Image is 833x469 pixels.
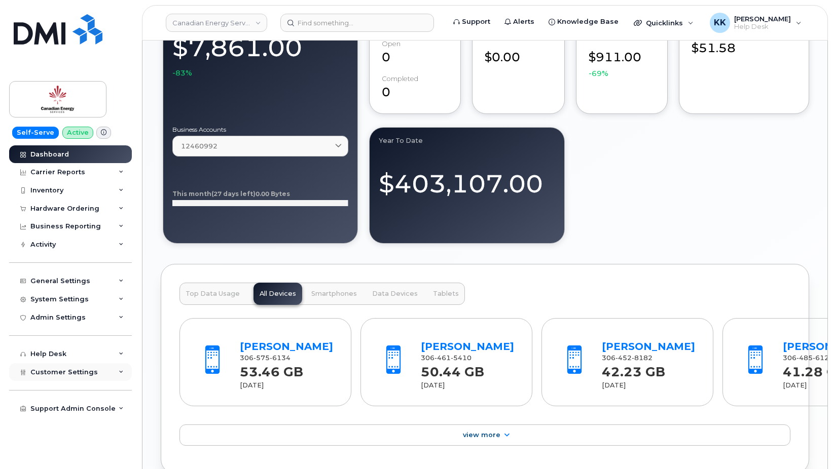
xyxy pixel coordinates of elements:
[382,75,448,101] div: 0
[734,23,791,31] span: Help Desk
[602,381,695,390] div: [DATE]
[311,290,357,298] span: Smartphones
[179,283,246,305] button: Top Data Usage
[451,354,472,362] span: 5410
[602,354,653,362] span: 306
[240,354,291,362] span: 306
[240,381,333,390] div: [DATE]
[513,17,534,27] span: Alerts
[172,190,211,198] tspan: This month
[270,354,291,362] span: 6134
[166,14,267,32] a: Canadian Energy Services
[211,190,256,198] tspan: (27 days left)
[714,17,726,29] span: KK
[485,40,552,66] div: $0.00
[497,12,541,32] a: Alerts
[253,354,270,362] span: 575
[421,354,472,362] span: 306
[589,40,655,79] div: $911.00
[382,40,401,48] div: Open
[734,15,791,23] span: [PERSON_NAME]
[181,141,218,151] span: 12460992
[172,127,348,133] label: Business Accounts
[646,19,683,27] span: Quicklinks
[379,137,555,145] div: Year to Date
[632,354,653,362] span: 8182
[589,68,608,79] span: -69%
[446,12,497,32] a: Support
[280,14,434,32] input: Find something...
[172,68,192,78] span: -83%
[434,354,451,362] span: 461
[692,30,796,57] div: $51.58
[557,17,619,27] span: Knowledge Base
[615,354,632,362] span: 452
[372,290,418,298] span: Data Devices
[703,13,809,33] div: Kristin Kammer-Grossman
[172,136,348,157] a: 12460992
[796,354,813,362] span: 485
[433,290,459,298] span: Tablets
[602,340,695,353] a: [PERSON_NAME]
[421,381,514,390] div: [DATE]
[602,359,665,379] strong: 42.23 GB
[379,157,555,201] div: $403,107.00
[421,359,484,379] strong: 50.44 GB
[179,424,790,446] a: View More
[462,17,490,27] span: Support
[240,340,333,353] a: [PERSON_NAME]
[240,359,303,379] strong: 53.46 GB
[427,283,465,305] button: Tablets
[172,27,348,78] div: $7,861.00
[382,75,418,83] div: completed
[186,290,240,298] span: Top Data Usage
[541,12,626,32] a: Knowledge Base
[366,283,424,305] button: Data Devices
[382,40,448,66] div: 0
[463,431,500,439] span: View More
[421,340,514,353] a: [PERSON_NAME]
[256,190,290,198] tspan: 0.00 Bytes
[305,283,363,305] button: Smartphones
[627,13,701,33] div: Quicklinks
